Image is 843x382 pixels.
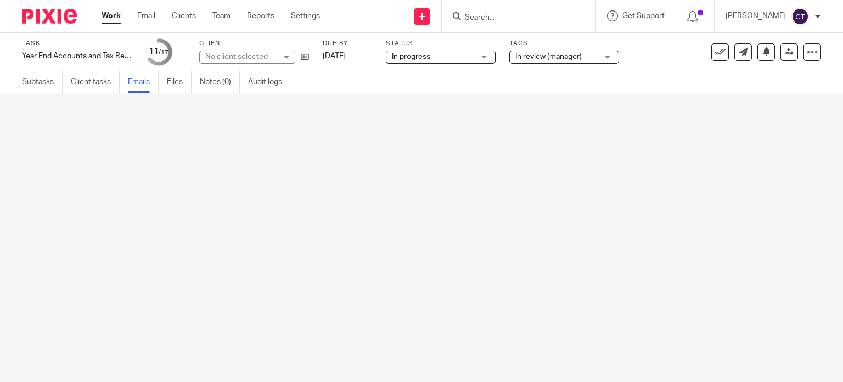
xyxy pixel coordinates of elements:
[323,39,372,48] label: Due by
[149,46,168,58] div: 11
[71,71,120,93] a: Client tasks
[199,39,309,48] label: Client
[22,51,132,62] div: Year End Accounts and Tax Return
[726,10,786,21] p: [PERSON_NAME]
[212,10,231,21] a: Team
[291,10,320,21] a: Settings
[515,53,582,60] span: In review (manager)
[757,43,775,61] button: Snooze task
[137,10,155,21] a: Email
[159,49,168,56] small: /17
[509,39,619,48] label: Tags
[128,71,159,93] a: Emails
[247,10,274,21] a: Reports
[172,10,196,21] a: Clients
[392,53,430,60] span: In progress
[791,8,809,25] img: svg%3E
[167,71,192,93] a: Files
[301,53,309,61] i: Open client page
[102,10,121,21] a: Work
[464,13,563,23] input: Search
[22,71,63,93] a: Subtasks
[622,12,665,20] span: Get Support
[323,52,346,60] span: [DATE]
[386,39,496,48] label: Status
[734,43,752,61] a: Send new email to Cielo Costa Limited
[780,43,798,61] a: Reassign task
[205,51,277,62] div: No client selected
[22,9,77,24] img: Pixie
[22,39,132,48] label: Task
[248,71,290,93] a: Audit logs
[200,71,240,93] a: Notes (0)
